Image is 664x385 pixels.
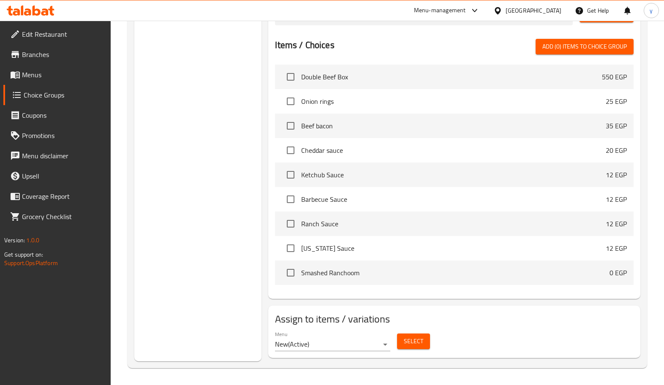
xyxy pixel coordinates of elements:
p: 550 EGP [602,72,627,82]
span: Edit Restaurant [22,29,104,39]
span: Barbecue Sauce [301,194,605,204]
a: Menus [3,65,111,85]
a: Edit Restaurant [3,24,111,44]
span: Smashed Ranchoom [301,268,609,278]
span: Select choice [282,215,299,233]
div: Menu-management [414,5,466,16]
span: Cheddar sauce [301,145,605,155]
h2: Assign to items / variations [275,312,633,326]
span: Add (0) items to choice group [542,41,627,52]
span: Promotions [22,130,104,141]
span: Select choice [282,264,299,282]
span: Select [404,336,423,347]
span: Select choice [282,68,299,86]
h2: Items / Choices [275,39,334,52]
a: Upsell [3,166,111,186]
span: Choice Groups [24,90,104,100]
span: Beef bacon [301,121,605,131]
span: Select choice [282,239,299,257]
span: Menus [22,70,104,80]
span: Double Beef Box [301,72,601,82]
p: 0 EGP [610,268,627,278]
button: Select [397,333,430,349]
span: Ketchub Sauce [301,170,605,180]
button: Add (0) items to choice group [536,39,634,54]
a: Choice Groups [3,85,111,105]
span: Upsell [22,171,104,181]
p: 12 EGP [606,194,627,204]
p: 25 EGP [606,96,627,106]
label: Menu [275,332,287,337]
div: [GEOGRAPHIC_DATA] [506,6,561,15]
p: 35 EGP [606,121,627,131]
span: Select choice [282,117,299,135]
span: Version: [4,235,25,246]
span: Get support on: [4,249,43,260]
p: 20 EGP [606,145,627,155]
span: y [650,6,653,15]
span: Onion rings [301,96,605,106]
p: 12 EGP [606,243,627,253]
p: 12 EGP [606,170,627,180]
span: Smashed Beef Bacon [301,292,605,302]
p: 25 EGP [606,292,627,302]
span: Select choice [282,141,299,159]
span: [US_STATE] Sauce [301,243,605,253]
a: Promotions [3,125,111,146]
span: Select choice [282,288,299,306]
a: Grocery Checklist [3,206,111,227]
span: Coverage Report [22,191,104,201]
div: New(Active) [275,338,390,351]
span: Select choice [282,166,299,184]
a: Coupons [3,105,111,125]
span: 1.0.0 [26,235,39,246]
a: Support.OpsPlatform [4,258,58,268]
p: 12 EGP [606,219,627,229]
span: Coupons [22,110,104,120]
span: Menu disclaimer [22,151,104,161]
span: Ranch Sauce [301,219,605,229]
span: Select choice [282,190,299,208]
span: Grocery Checklist [22,211,104,222]
a: Menu disclaimer [3,146,111,166]
a: Coverage Report [3,186,111,206]
a: Branches [3,44,111,65]
span: Branches [22,49,104,60]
